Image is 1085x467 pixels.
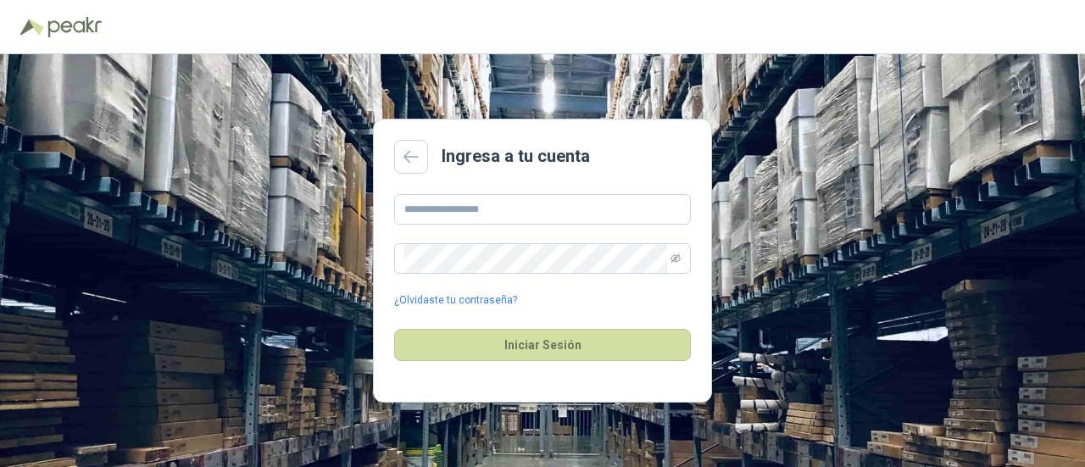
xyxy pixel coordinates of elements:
h2: Ingresa a tu cuenta [442,143,590,170]
a: ¿Olvidaste tu contraseña? [394,292,517,309]
button: Iniciar Sesión [394,329,691,361]
span: eye-invisible [670,253,681,264]
img: Logo [20,19,44,36]
img: Peakr [47,17,102,37]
